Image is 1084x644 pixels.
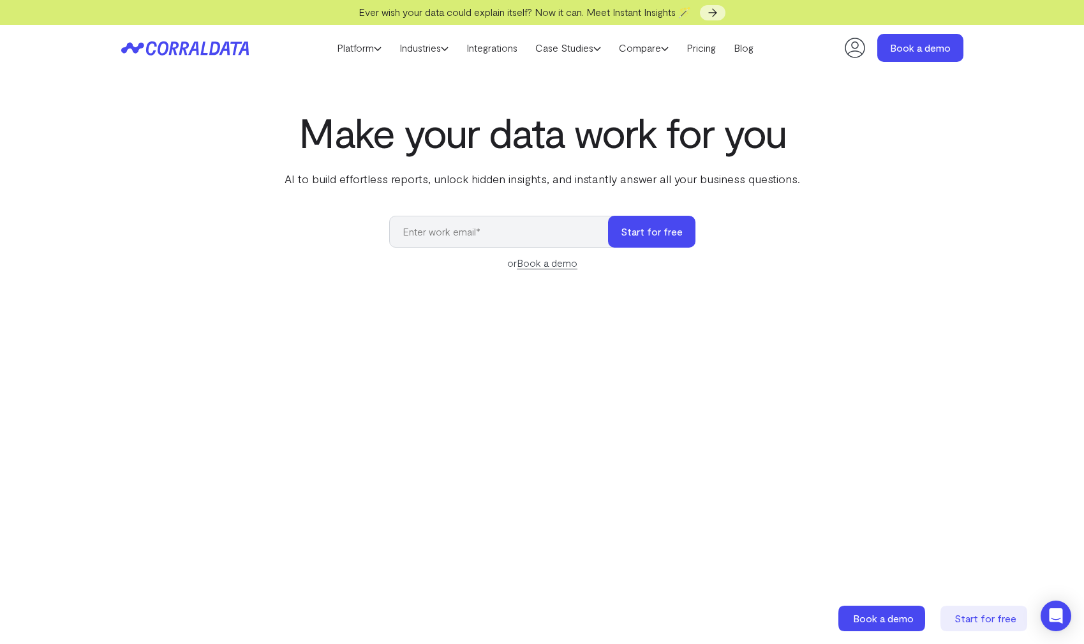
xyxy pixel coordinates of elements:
[457,38,526,57] a: Integrations
[954,612,1016,624] span: Start for free
[940,606,1030,631] a: Start for free
[877,34,963,62] a: Book a demo
[1041,601,1071,631] div: Open Intercom Messenger
[610,38,678,57] a: Compare
[517,257,577,269] a: Book a demo
[389,216,621,248] input: Enter work email*
[389,255,695,271] div: or
[282,109,803,155] h1: Make your data work for you
[359,6,691,18] span: Ever wish your data could explain itself? Now it can. Meet Instant Insights 🪄
[608,216,695,248] button: Start for free
[526,38,610,57] a: Case Studies
[328,38,390,57] a: Platform
[282,170,803,187] p: AI to build effortless reports, unlock hidden insights, and instantly answer all your business qu...
[853,612,914,624] span: Book a demo
[390,38,457,57] a: Industries
[838,606,928,631] a: Book a demo
[725,38,762,57] a: Blog
[678,38,725,57] a: Pricing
